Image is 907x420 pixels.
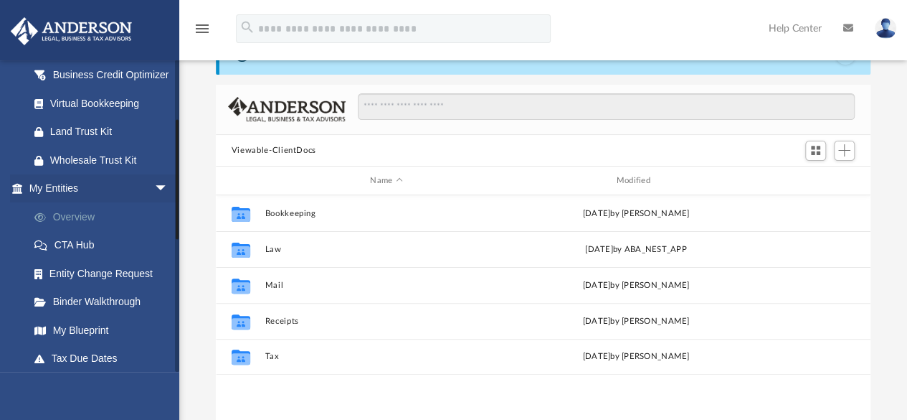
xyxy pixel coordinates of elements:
[834,141,855,161] button: Add
[20,316,183,345] a: My Blueprint
[194,27,211,37] a: menu
[222,174,258,187] div: id
[514,350,757,363] div: [DATE] by [PERSON_NAME]
[265,353,508,362] button: Tax
[20,345,190,373] a: Tax Due Dates
[265,209,508,218] button: Bookkeeping
[265,317,508,326] button: Receipts
[50,66,172,84] div: Business Credit Optimizer
[6,17,136,45] img: Anderson Advisors Platinum Portal
[232,144,316,157] button: Viewable-ClientDocs
[265,281,508,290] button: Mail
[514,279,757,292] div: [DATE] by [PERSON_NAME]
[239,19,255,35] i: search
[20,259,190,288] a: Entity Change Request
[764,174,864,187] div: id
[50,123,172,141] div: Land Trust Kit
[50,151,172,169] div: Wholesale Trust Kit
[358,93,855,121] input: Search files and folders
[514,174,758,187] div: Modified
[20,202,190,231] a: Overview
[194,20,211,37] i: menu
[20,61,190,90] a: Business Credit Optimizer
[265,245,508,254] button: Law
[875,18,896,39] img: User Pic
[514,207,757,220] div: [DATE] by [PERSON_NAME]
[514,243,757,256] div: [DATE] by ABA_NEST_APP
[20,146,190,174] a: Wholesale Trust Kit
[10,174,190,203] a: My Entitiesarrow_drop_down
[20,231,190,260] a: CTA Hub
[20,89,190,118] a: Virtual Bookkeeping
[20,288,190,317] a: Binder Walkthrough
[154,174,183,204] span: arrow_drop_down
[20,118,190,146] a: Land Trust Kit
[805,141,827,161] button: Switch to Grid View
[514,315,757,328] div: [DATE] by [PERSON_NAME]
[264,174,508,187] div: Name
[50,95,172,113] div: Virtual Bookkeeping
